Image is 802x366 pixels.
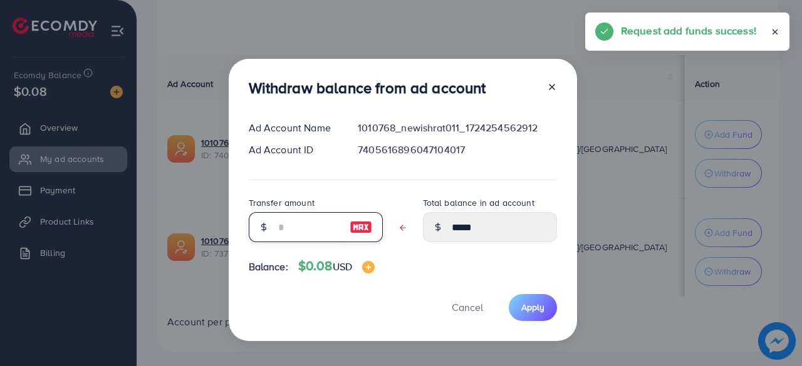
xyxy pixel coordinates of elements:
[298,258,375,274] h4: $0.08
[521,301,544,313] span: Apply
[249,79,486,97] h3: Withdraw balance from ad account
[333,260,352,273] span: USD
[249,196,315,209] label: Transfer amount
[423,196,534,209] label: Total balance in ad account
[350,220,372,235] img: image
[239,143,348,157] div: Ad Account ID
[452,300,483,314] span: Cancel
[348,121,566,135] div: 1010768_newishrat011_1724254562912
[509,294,557,321] button: Apply
[348,143,566,157] div: 7405616896047104017
[621,23,756,39] h5: Request add funds success!
[362,261,375,273] img: image
[436,294,499,321] button: Cancel
[239,121,348,135] div: Ad Account Name
[249,260,288,274] span: Balance:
